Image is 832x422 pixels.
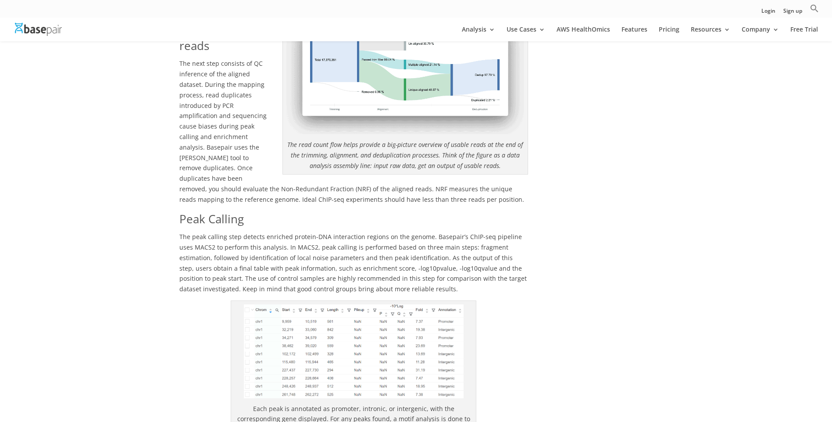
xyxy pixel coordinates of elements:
[621,26,647,41] a: Features
[659,26,679,41] a: Pricing
[742,26,779,41] a: Company
[179,232,527,293] span: The peak calling step detects enriched protein-DNA interaction regions on the genome. Basepair’s ...
[507,26,545,41] a: Use Cases
[15,23,62,36] img: Basepair
[462,26,495,41] a: Analysis
[810,4,819,13] svg: Search
[179,59,524,203] span: The next step consists of QC inference of the aligned dataset. During the mapping process, read d...
[810,4,819,18] a: Search Icon Link
[790,26,818,41] a: Free Trial
[664,359,821,411] iframe: Drift Widget Chat Controller
[179,4,264,53] span: Quality check of the aligned reads
[287,140,523,170] em: The read count flow helps provide a big-picture overview of usable reads at the end of the trimmi...
[761,8,775,18] a: Login
[691,26,730,41] a: Resources
[557,26,610,41] a: AWS HealthOmics
[244,304,464,398] img: ATAC-Seq Peak Table | Basepair
[179,211,244,227] span: Peak Calling
[783,8,802,18] a: Sign up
